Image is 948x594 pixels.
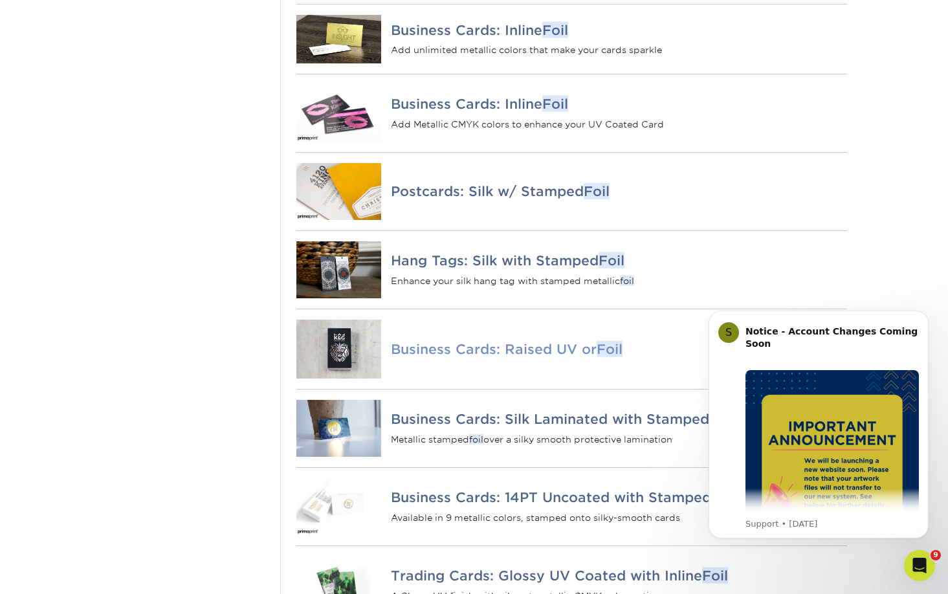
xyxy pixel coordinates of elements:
[296,478,382,535] img: Business Cards: 14PT Uncoated with Stamped Foil
[391,96,846,112] h4: Business Cards: Inline
[296,74,847,152] a: Business Cards: Inline Foil Business Cards: InlineFoil Add Metallic CMYK colors to enhance your U...
[391,274,846,287] p: Enhance your silk hang tag with stamped metallic
[689,294,948,588] iframe: Intercom notifications message
[296,390,847,467] a: Business Cards: Silk Laminated with Stamped Foil Business Cards: Silk Laminated with StampedFoil ...
[391,432,846,445] p: Metallic stamped over a silky smooth protective lamination
[620,275,634,285] em: foil
[296,163,382,220] img: Postcards: Silk w/ Stamped Foil
[931,550,941,560] span: 9
[296,400,382,457] img: Business Cards: Silk Laminated with Stamped Foil
[904,550,935,581] iframe: Intercom live chat
[542,21,568,38] em: Foil
[296,320,382,379] img: Business Cards: Raised UV or Foil
[391,412,846,427] h4: Business Cards: Silk Laminated with Stamped
[296,15,382,64] img: Business Cards: Inline Foil
[296,468,847,545] a: Business Cards: 14PT Uncoated with Stamped Foil Business Cards: 14PT Uncoated with StampedFoil Av...
[542,96,568,112] em: Foil
[296,231,847,309] a: Hang Tags: Silk with Stamped Foil Hang Tags: Silk with StampedFoil Enhance your silk hang tag wit...
[296,241,382,298] img: Hang Tags: Silk with Stamped Foil
[391,184,846,199] h4: Postcards: Silk w/ Stamped
[296,309,847,389] a: Business Cards: Raised UV or Foil Business Cards: Raised UV orFoil
[296,5,847,74] a: Business Cards: Inline Foil Business Cards: InlineFoil Add unlimited metallic colors that make yo...
[469,434,483,444] em: foil
[391,253,846,269] h4: Hang Tags: Silk with Stamped
[391,511,846,523] p: Available in 9 metallic colors, stamped onto silky-smooth cards
[391,117,846,130] p: Add Metallic CMYK colors to enhance your UV Coated Card
[296,153,847,230] a: Postcards: Silk w/ Stamped Foil Postcards: Silk w/ StampedFoil
[391,490,846,505] h4: Business Cards: 14PT Uncoated with Stamped
[391,22,846,38] h4: Business Cards: Inline
[296,85,382,142] img: Business Cards: Inline Foil
[391,43,846,56] p: Add unlimited metallic colors that make your cards sparkle
[391,568,846,584] h4: Trading Cards: Glossy UV Coated with Inline
[599,252,624,269] em: Foil
[584,183,610,199] em: Foil
[391,341,846,357] h4: Business Cards: Raised UV or
[597,340,623,357] em: Foil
